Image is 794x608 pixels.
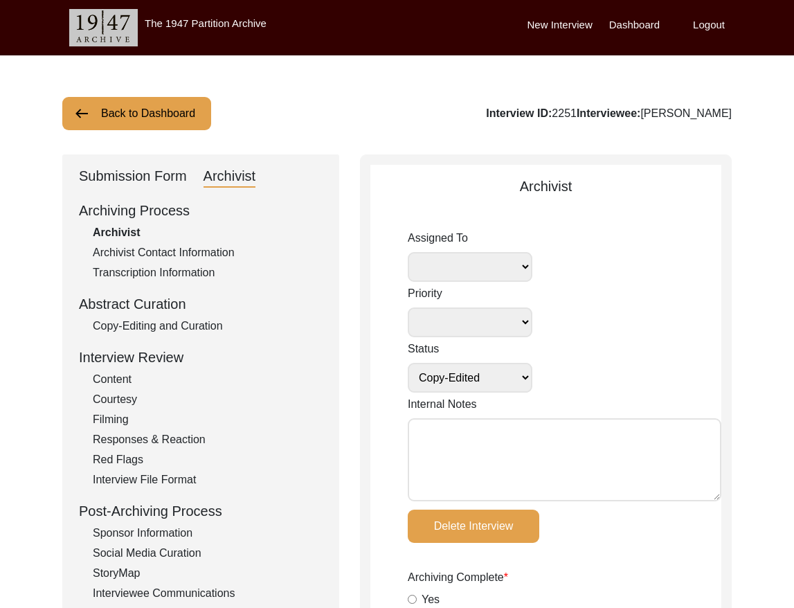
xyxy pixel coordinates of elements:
div: Abstract Curation [79,294,323,314]
div: Sponsor Information [93,525,323,542]
label: Dashboard [609,17,660,33]
label: Yes [422,591,440,608]
label: Assigned To [408,230,532,247]
div: Interview File Format [93,472,323,488]
label: The 1947 Partition Archive [145,17,267,29]
img: arrow-left.png [73,105,90,122]
label: New Interview [527,17,593,33]
div: Content [93,371,323,388]
div: Archivist Contact Information [93,244,323,261]
div: Copy-Editing and Curation [93,318,323,334]
img: header-logo.png [69,9,138,46]
div: Interview Review [79,347,323,368]
div: Post-Archiving Process [79,501,323,521]
button: Delete Interview [408,510,539,543]
div: Archivist [370,176,721,197]
button: Back to Dashboard [62,97,211,130]
div: Archiving Process [79,200,323,221]
label: Archiving Complete [408,569,508,586]
div: Responses & Reaction [93,431,323,448]
b: Interviewee: [577,107,640,119]
label: Priority [408,285,532,302]
div: Submission Form [79,166,187,188]
div: Archivist [204,166,256,188]
div: 2251 [PERSON_NAME] [486,105,732,122]
div: Interviewee Communications [93,585,323,602]
b: Interview ID: [486,107,552,119]
label: Logout [693,17,725,33]
div: StoryMap [93,565,323,582]
div: Courtesy [93,391,323,408]
div: Red Flags [93,451,323,468]
label: Internal Notes [408,396,477,413]
div: Archivist [93,224,323,241]
div: Social Media Curation [93,545,323,562]
label: Status [408,341,532,357]
div: Transcription Information [93,265,323,281]
div: Filming [93,411,323,428]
